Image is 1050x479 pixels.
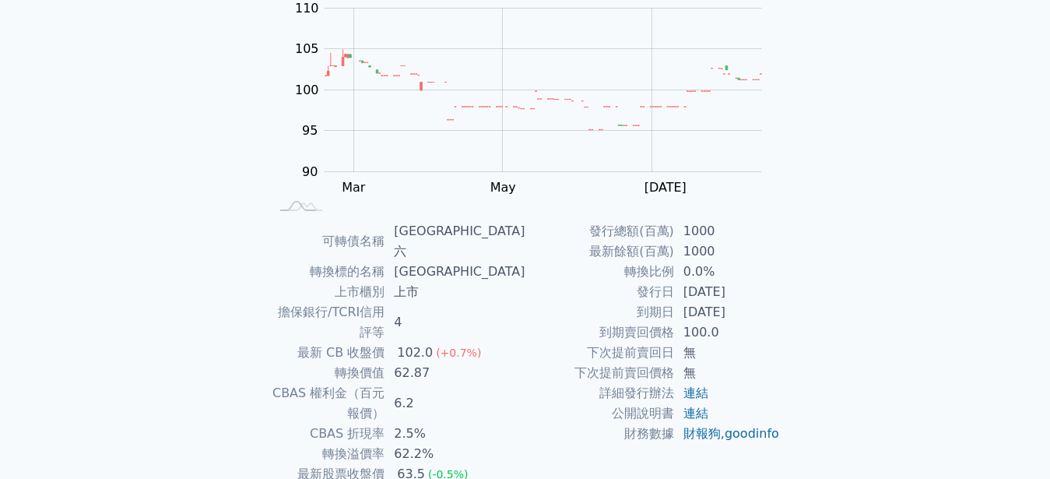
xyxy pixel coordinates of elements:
[270,221,385,262] td: 可轉債名稱
[674,322,781,343] td: 100.0
[725,426,779,441] a: goodinfo
[674,262,781,282] td: 0.0%
[270,444,385,464] td: 轉換溢價率
[270,262,385,282] td: 轉換標的名稱
[385,282,525,302] td: 上市
[674,302,781,322] td: [DATE]
[683,406,708,421] a: 連結
[674,343,781,363] td: 無
[683,426,721,441] a: 財報狗
[385,221,525,262] td: [GEOGRAPHIC_DATA]六
[270,282,385,302] td: 上市櫃別
[674,241,781,262] td: 1000
[525,282,674,302] td: 發行日
[394,343,436,363] div: 102.0
[525,262,674,282] td: 轉換比例
[683,386,708,400] a: 連結
[525,403,674,424] td: 公開說明書
[385,363,525,383] td: 62.87
[525,363,674,383] td: 下次提前賣回價格
[270,383,385,424] td: CBAS 權利金（百元報價）
[295,41,319,56] tspan: 105
[385,262,525,282] td: [GEOGRAPHIC_DATA]
[674,221,781,241] td: 1000
[490,180,516,195] tspan: May
[525,322,674,343] td: 到期賣回價格
[270,343,385,363] td: 最新 CB 收盤價
[644,180,687,195] tspan: [DATE]
[385,383,525,424] td: 6.2
[674,363,781,383] td: 無
[674,424,781,444] td: ,
[342,180,366,195] tspan: Mar
[295,1,319,16] tspan: 110
[525,343,674,363] td: 下次提前賣回日
[302,123,318,138] tspan: 95
[302,164,318,179] tspan: 90
[270,302,385,343] td: 擔保銀行/TCRI信用評等
[674,282,781,302] td: [DATE]
[525,302,674,322] td: 到期日
[385,424,525,444] td: 2.5%
[295,83,319,97] tspan: 100
[436,347,481,359] span: (+0.7%)
[270,363,385,383] td: 轉換價值
[385,302,525,343] td: 4
[525,424,674,444] td: 財務數據
[287,1,785,195] g: Chart
[525,383,674,403] td: 詳細發行辦法
[525,221,674,241] td: 發行總額(百萬)
[385,444,525,464] td: 62.2%
[270,424,385,444] td: CBAS 折現率
[525,241,674,262] td: 最新餘額(百萬)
